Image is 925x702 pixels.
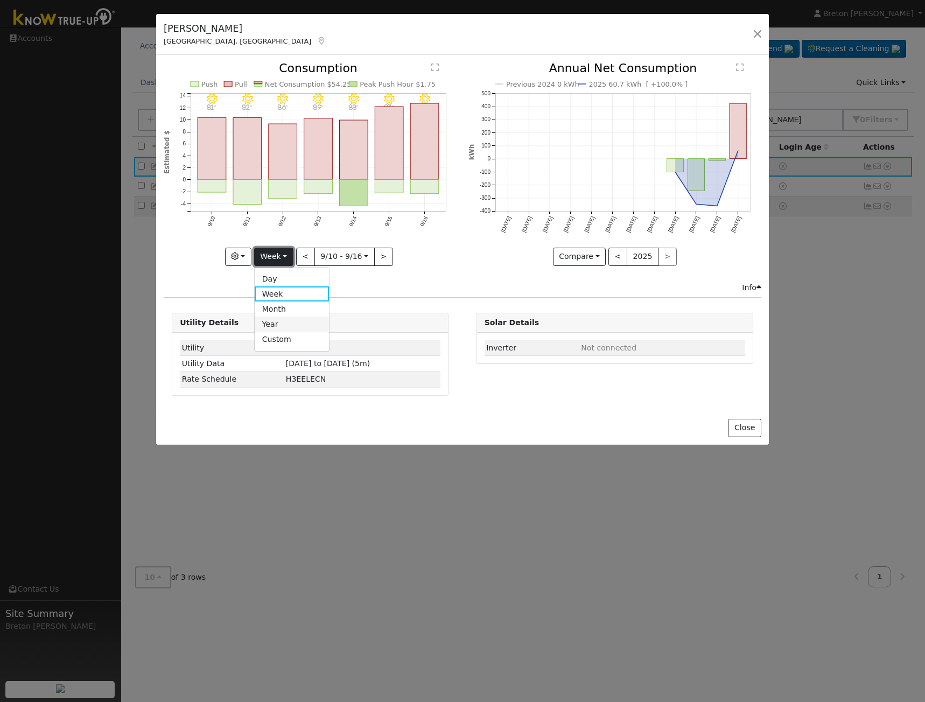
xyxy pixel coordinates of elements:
[608,248,627,266] button: <
[279,61,358,75] text: Consumption
[180,105,186,111] text: 12
[180,340,284,356] td: Utility
[549,61,697,75] text: Annual Net Consumption
[375,180,404,193] rect: onclick=""
[673,170,677,174] circle: onclick=""
[235,80,247,88] text: Pull
[384,215,394,228] text: 9/15
[183,129,186,135] text: 8
[183,177,186,183] text: 0
[480,182,490,188] text: -200
[255,317,330,332] a: Year
[411,180,439,194] rect: onclick=""
[180,93,186,99] text: 14
[180,371,284,387] td: Rate Schedule
[206,215,216,228] text: 9/10
[380,104,399,110] p: 93°
[481,130,490,136] text: 200
[709,215,721,233] text: [DATE]
[468,144,475,160] text: kWh
[485,318,539,327] strong: Solar Details
[286,359,370,368] span: [DATE] to [DATE] (5m)
[265,80,352,88] text: Net Consumption $54.25
[481,143,490,149] text: 100
[278,94,289,104] i: 9/12 - MostlyClear
[562,215,574,233] text: [DATE]
[736,149,740,153] circle: onclick=""
[419,215,429,228] text: 9/16
[314,248,375,266] button: 9/10 - 9/16
[269,124,297,180] rect: onclick=""
[348,215,358,228] text: 9/14
[255,332,330,347] a: Custom
[481,104,490,110] text: 400
[736,63,744,72] text: 
[309,104,328,110] p: 89°
[242,94,253,104] i: 9/11 - MostlyClear
[164,22,326,36] h5: [PERSON_NAME]
[667,215,679,233] text: [DATE]
[688,159,704,191] rect: onclick=""
[541,215,553,233] text: [DATE]
[646,215,658,233] text: [DATE]
[481,117,490,123] text: 300
[164,37,311,45] span: [GEOGRAPHIC_DATA], [GEOGRAPHIC_DATA]
[625,215,637,233] text: [DATE]
[255,301,330,317] a: Month
[506,80,579,88] text: Previous 2024 0 kWh
[730,103,746,159] rect: onclick=""
[207,94,218,104] i: 9/10 - MostlyClear
[581,343,636,352] span: ID: null, authorized: None
[317,37,326,45] a: Map
[374,248,393,266] button: >
[485,340,579,356] td: Inverter
[269,180,297,199] rect: onclick=""
[500,215,512,233] text: [DATE]
[411,103,439,180] rect: onclick=""
[431,63,439,72] text: 
[688,215,700,233] text: [DATE]
[480,195,490,201] text: -300
[255,286,330,301] a: Week
[286,343,307,352] span: ID: 17193694, authorized: 08/19/25
[233,180,262,205] rect: onclick=""
[255,271,330,286] a: Day
[274,104,292,110] p: 86°
[296,248,315,266] button: <
[419,94,430,104] i: 9/16 - MostlyClear
[313,215,323,228] text: 9/13
[730,215,742,233] text: [DATE]
[242,215,251,228] text: 9/11
[340,180,368,206] rect: onclick=""
[348,94,359,104] i: 9/14 - MostlyClear
[163,131,171,174] text: Estimated $
[277,215,287,228] text: 9/12
[286,375,326,383] span: V
[304,180,333,194] rect: onclick=""
[709,159,725,160] rect: onclick=""
[520,215,532,233] text: [DATE]
[604,215,616,233] text: [DATE]
[304,118,333,180] rect: onclick=""
[384,94,395,104] i: 9/15 - MostlyClear
[583,215,595,233] text: [DATE]
[553,248,606,266] button: Compare
[340,120,368,180] rect: onclick=""
[181,201,186,207] text: -4
[233,118,262,180] rect: onclick=""
[480,208,490,214] text: -400
[238,104,257,110] p: 82°
[480,169,490,175] text: -100
[181,189,186,195] text: -2
[183,165,186,171] text: 2
[313,94,324,104] i: 9/13 - MostlyClear
[667,159,683,172] rect: onclick=""
[375,107,404,180] rect: onclick=""
[180,356,284,371] td: Utility Data
[345,104,363,110] p: 88°
[201,80,218,88] text: Push
[588,80,688,88] text: 2025 60.7 kWh [ +100.0% ]
[202,104,221,110] p: 81°
[742,282,761,293] div: Info
[183,153,186,159] text: 4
